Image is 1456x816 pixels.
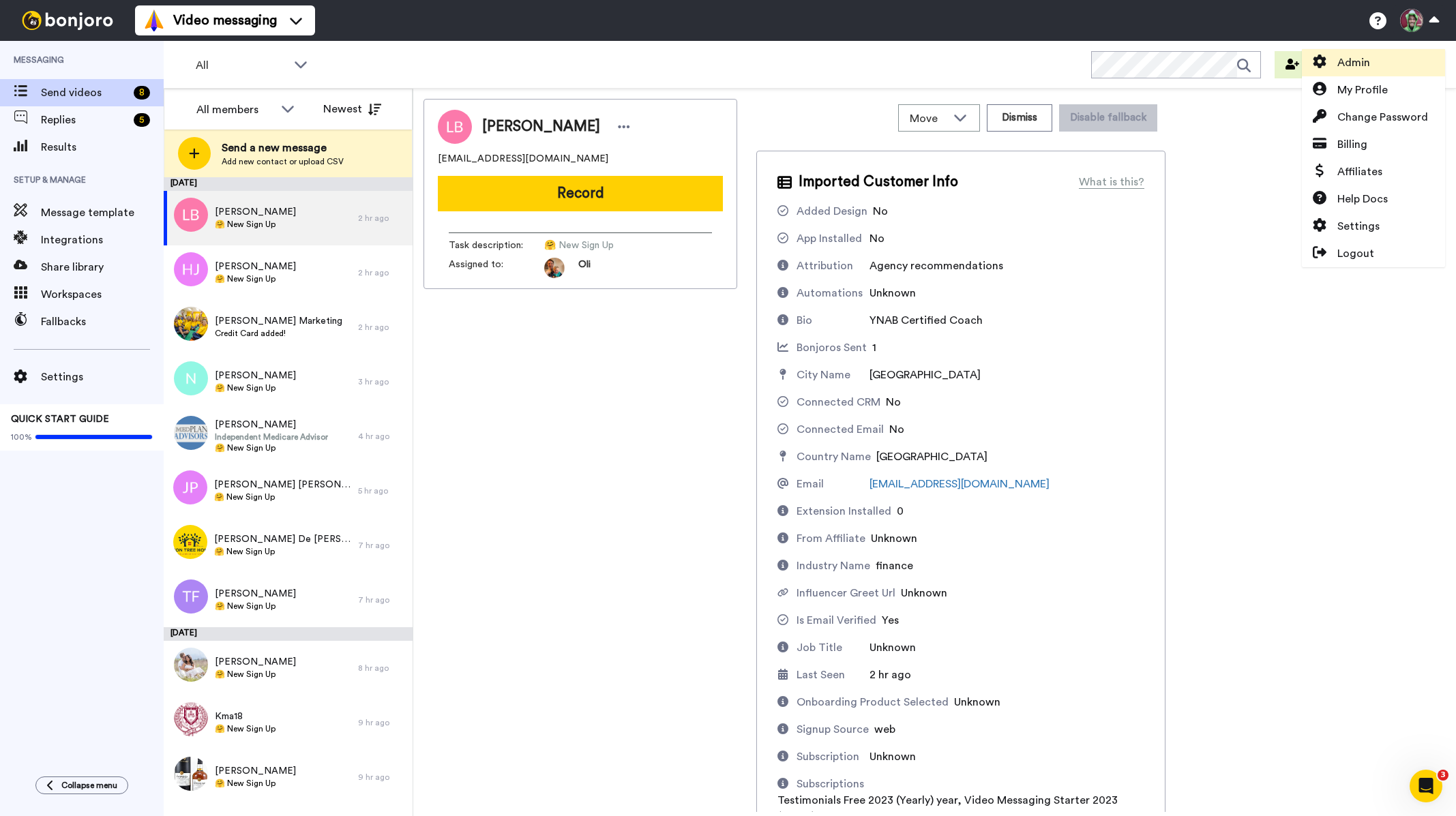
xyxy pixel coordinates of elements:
span: [PERSON_NAME] [215,260,296,273]
span: Workspaces [41,286,164,303]
span: [PERSON_NAME] Marketing [215,314,342,328]
span: All [196,57,287,74]
span: [PERSON_NAME] [482,117,600,137]
span: Send a new message [222,140,344,156]
div: App Installed [797,230,862,247]
span: Credit Card added! [215,328,342,339]
span: YNAB Certified Coach [870,315,983,326]
span: Settings [41,369,164,385]
span: No [870,233,885,244]
span: Help Docs [1337,191,1388,207]
span: [PERSON_NAME] [PERSON_NAME] [214,478,351,492]
img: n.png [174,361,208,395]
div: [DATE] [164,177,413,191]
span: Results [41,139,164,155]
span: Admin [1337,55,1370,71]
span: Settings [1337,218,1380,235]
div: Extension Installed [797,503,891,519]
span: [PERSON_NAME] [215,587,296,601]
span: Unknown [871,533,917,544]
div: Influencer Greet Url [797,585,895,601]
div: Connected Email [797,421,884,438]
span: Task description : [449,239,544,252]
span: QUICK START GUIDE [11,414,109,424]
span: Integrations [41,232,164,248]
button: Invite [1275,51,1341,78]
div: 9 hr ago [358,772,406,783]
span: 🤗 New Sign Up [215,382,296,393]
span: Collapse menu [61,780,117,791]
img: f32dfa2a-0798-4d92-b141-ac42c047adea.jpg [174,757,208,791]
div: All members [196,102,274,118]
div: 7 hr ago [358,594,406,605]
div: Email [797,476,824,492]
span: 100% [11,432,32,442]
div: 3 hr ago [358,376,406,387]
span: 🤗 New Sign Up [215,669,296,680]
span: 1 [872,342,876,353]
span: [PERSON_NAME] [215,655,296,669]
div: 5 hr ago [358,485,406,496]
span: Message template [41,205,164,221]
iframe: Intercom live chat [1410,770,1442,802]
div: Connected CRM [797,394,880,410]
img: tf.png [174,579,208,614]
span: Unknown [870,751,916,762]
div: Country Name [797,449,871,465]
span: My Profile [1337,82,1388,98]
span: web [874,724,895,735]
div: Industry Name [797,558,870,574]
span: [PERSON_NAME] [215,369,296,382]
span: Move [910,110,947,127]
span: Share library [41,259,164,275]
div: 9 hr ago [358,717,406,728]
div: [DATE] [164,627,413,641]
span: Add new contact or upload CSV [222,156,344,167]
span: [PERSON_NAME] [215,418,328,432]
span: 🤗 New Sign Up [214,546,351,557]
div: 8 hr ago [358,663,406,674]
div: 4 hr ago [358,431,406,442]
img: bj-logo-header-white.svg [16,11,119,30]
img: 5087268b-a063-445d-b3f7-59d8cce3615b-1541509651.jpg [544,258,565,278]
span: Kma18 [215,710,276,723]
span: Assigned to: [449,258,544,278]
span: [GEOGRAPHIC_DATA] [870,369,981,380]
img: bf52daac-970b-42fe-b172-17b4e189b449.png [174,702,208,736]
span: Fallbacks [41,314,164,330]
button: Newest [313,95,391,123]
div: Attribution [797,258,853,274]
div: From Affiliate [797,530,865,547]
a: My Profile [1302,76,1445,104]
span: [PERSON_NAME] De [PERSON_NAME] [214,532,351,546]
a: Affiliates [1302,158,1445,185]
span: 🤗 New Sign Up [215,273,296,284]
a: Logout [1302,240,1445,267]
span: Agency recommendations [870,260,1003,271]
a: Change Password [1302,104,1445,131]
span: Change Password [1337,109,1428,125]
a: Billing [1302,131,1445,158]
span: 🤗 New Sign Up [215,723,276,734]
span: Billing [1337,136,1367,153]
span: 🤗 New Sign Up [215,778,296,789]
span: Unknown [870,642,916,653]
span: No [873,206,888,217]
div: 2 hr ago [358,213,406,224]
span: Unknown [870,288,916,299]
span: 0 [897,506,904,517]
img: dc864eef-3343-4923-8d84-fcc3e0f00c0e.jpg [174,648,208,682]
img: lb.png [174,198,208,232]
img: vm-color.svg [143,10,165,31]
div: 7 hr ago [358,540,406,551]
div: Job Title [797,639,842,656]
a: Admin [1302,49,1445,76]
img: 9dfdd9e0-81e7-423d-8e5a-a12117e7cba9.png [174,416,208,450]
a: Settings [1302,213,1445,240]
span: 2 hr ago [870,669,911,680]
span: Send videos [41,85,128,101]
span: No [889,424,904,435]
span: Unknown [954,697,1000,708]
div: Bonjoros Sent [797,339,867,356]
